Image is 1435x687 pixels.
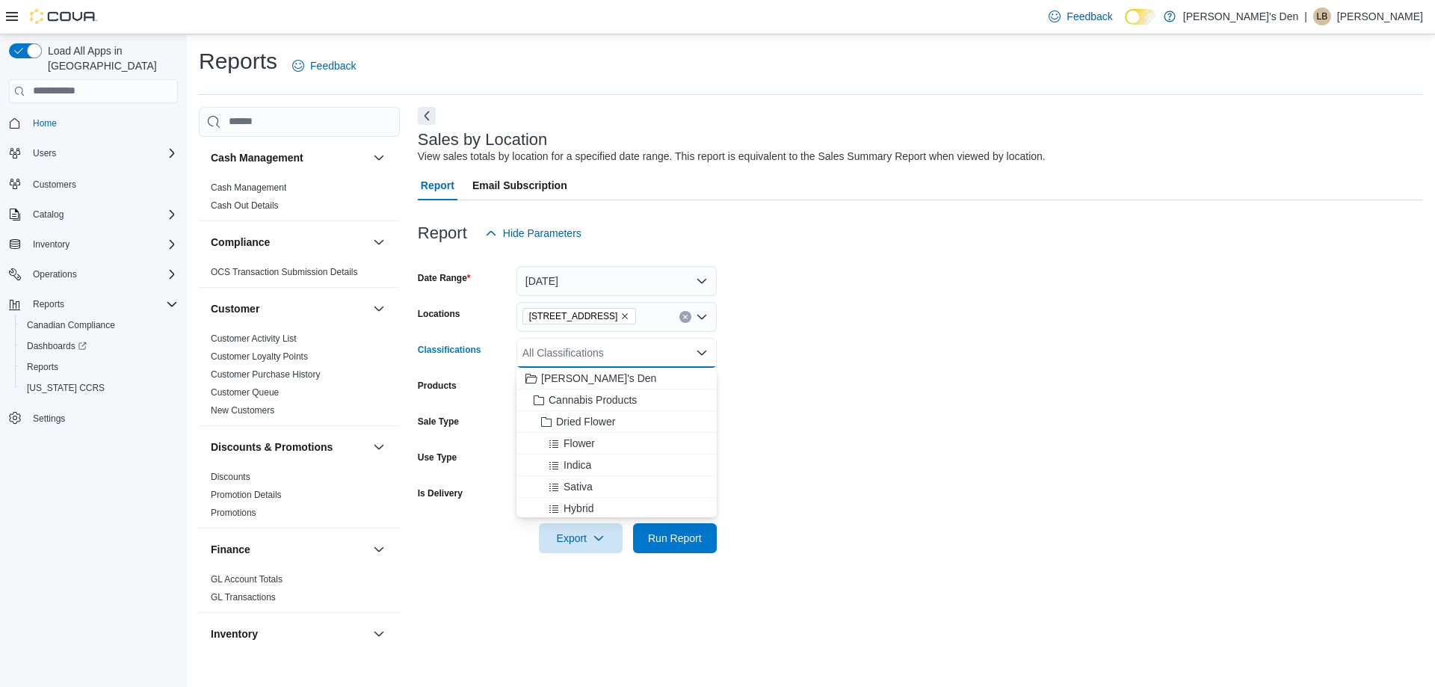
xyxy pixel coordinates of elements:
input: Dark Mode [1125,9,1156,25]
h3: Inventory [211,626,258,641]
a: Customers [27,176,82,194]
span: Operations [27,265,178,283]
button: Inventory [370,625,388,643]
p: [PERSON_NAME]'s Den [1183,7,1298,25]
span: Reports [27,361,58,373]
button: Inventory [3,234,184,255]
label: Classifications [418,344,481,356]
button: Compliance [370,233,388,251]
span: [US_STATE] CCRS [27,382,105,394]
h3: Customer [211,301,259,316]
button: Clear input [679,311,691,323]
button: Settings [3,407,184,429]
span: Hide Parameters [503,226,581,241]
a: GL Account Totals [211,574,283,585]
span: Customer Queue [211,386,279,398]
span: OCS Transaction Submission Details [211,266,358,278]
span: New Customers [211,404,274,416]
p: | [1304,7,1307,25]
a: Reports [21,358,64,376]
span: Reports [21,358,178,376]
span: [PERSON_NAME]'s Den [541,371,656,386]
h3: Compliance [211,235,270,250]
div: Finance [199,570,400,612]
button: Cannabis Products [516,389,717,411]
button: Customer [211,301,367,316]
span: Feedback [310,58,356,73]
span: Discounts [211,471,250,483]
a: Feedback [286,51,362,81]
span: Dashboards [21,337,178,355]
h3: Report [418,224,467,242]
img: Cova [30,9,97,24]
span: Inventory [33,238,70,250]
span: Export [548,523,614,553]
button: Compliance [211,235,367,250]
button: Home [3,112,184,134]
span: Cash Out Details [211,200,279,212]
span: Customers [33,179,76,191]
button: Catalog [27,206,70,224]
h3: Cash Management [211,150,303,165]
nav: Complex example [9,106,178,468]
span: Hybrid [564,501,593,516]
span: Home [33,117,57,129]
span: Promotions [211,507,256,519]
label: Locations [418,308,460,320]
span: Home [27,114,178,132]
button: Inventory [211,626,367,641]
button: Sativa [516,476,717,498]
span: Reports [27,295,178,313]
button: Run Report [633,523,717,553]
button: Dried Flower [516,411,717,433]
span: Users [27,144,178,162]
button: Next [418,107,436,125]
span: Washington CCRS [21,379,178,397]
span: Canadian Compliance [27,319,115,331]
span: Canadian Compliance [21,316,178,334]
a: Promotion Details [211,490,282,500]
h3: Finance [211,542,250,557]
button: Users [27,144,62,162]
button: [US_STATE] CCRS [15,378,184,398]
a: Customer Purchase History [211,369,321,380]
label: Sale Type [418,416,459,428]
div: Cash Management [199,179,400,221]
span: Feedback [1067,9,1112,24]
a: Home [27,114,63,132]
span: Customer Purchase History [211,369,321,381]
a: GL Transactions [211,592,276,603]
button: Cash Management [211,150,367,165]
span: Load All Apps in [GEOGRAPHIC_DATA] [42,43,178,73]
a: Feedback [1043,1,1118,31]
span: Settings [33,413,65,425]
a: Dashboards [15,336,184,357]
span: Dried Flower [556,414,615,429]
button: [PERSON_NAME]'s Den [516,368,717,389]
button: Close list of options [696,347,708,359]
label: Use Type [418,452,457,463]
span: Report [421,170,454,200]
span: Customers [27,174,178,193]
span: Operations [33,268,77,280]
button: Cash Management [370,149,388,167]
button: Reports [27,295,70,313]
span: Catalog [33,209,64,221]
button: Inventory [27,235,75,253]
a: OCS Transaction Submission Details [211,267,358,277]
a: Cash Management [211,182,286,193]
a: Settings [27,410,71,428]
h3: Discounts & Promotions [211,440,333,455]
button: Operations [27,265,83,283]
span: Reports [33,298,64,310]
a: Customer Loyalty Points [211,351,308,362]
span: Inventory [27,235,178,253]
span: Indica [564,458,591,472]
button: Discounts & Promotions [370,438,388,456]
button: Customers [3,173,184,194]
a: Canadian Compliance [21,316,121,334]
a: Customer Activity List [211,333,297,344]
button: Discounts & Promotions [211,440,367,455]
button: Export [539,523,623,553]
